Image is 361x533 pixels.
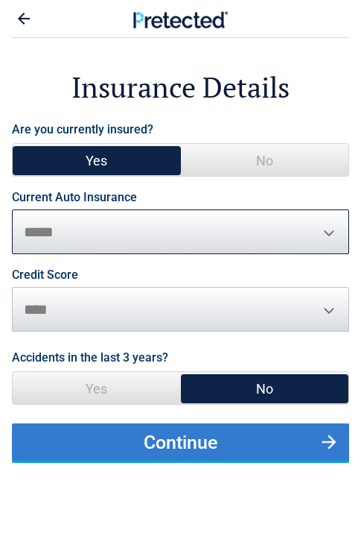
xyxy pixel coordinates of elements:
[133,11,228,28] img: Main Logo
[13,144,181,177] span: Yes
[12,192,137,204] label: Current Auto Insurance
[181,372,349,406] span: No
[12,347,168,368] label: Accidents in the last 3 years?
[12,423,349,461] button: Continue
[12,119,153,139] label: Are you currently insured?
[13,372,181,406] span: Yes
[12,269,78,281] label: Credit Score
[12,69,349,107] h2: Insurance Details
[181,144,349,177] span: No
